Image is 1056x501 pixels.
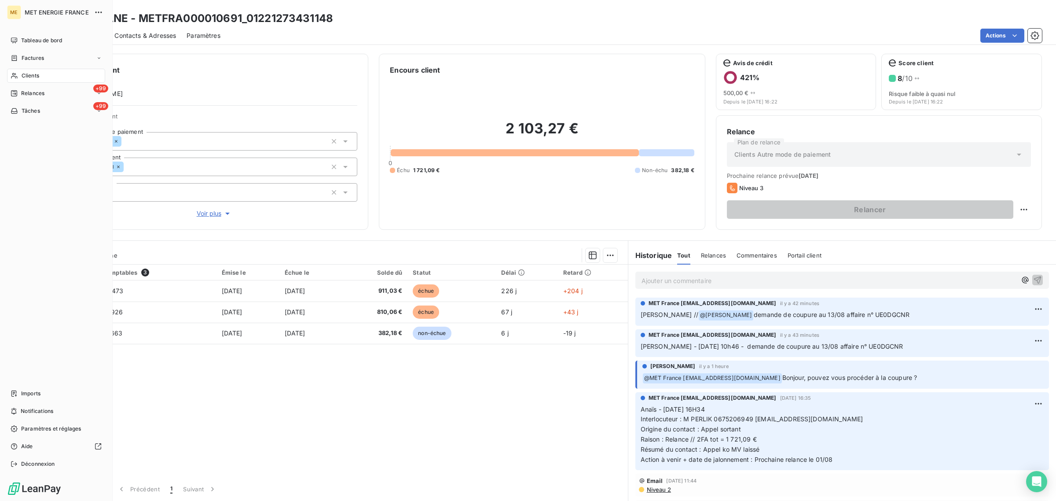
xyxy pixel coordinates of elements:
[93,85,108,92] span: +99
[170,485,172,494] span: 1
[641,343,903,350] span: [PERSON_NAME] - [DATE] 10h46 - demande de coupure au 13/08 affaire n° UE0DGCNR
[641,446,760,453] span: Résumé du contact : Appel ko MV laissé
[641,311,698,318] span: [PERSON_NAME] //
[649,331,777,339] span: MET France [EMAIL_ADDRESS][DOMAIN_NAME]
[643,373,782,383] span: @ MET France [EMAIL_ADDRESS][DOMAIN_NAME]
[699,310,753,320] span: @ [PERSON_NAME]
[780,332,820,338] span: il y a 43 minutes
[7,5,21,19] div: ME
[348,329,403,338] span: 382,18 €
[112,480,165,498] button: Précédent
[628,250,672,261] h6: Historique
[671,166,694,174] span: 382,18 €
[7,439,105,453] a: Aide
[141,269,149,276] span: 3
[21,442,33,450] span: Aide
[734,150,831,159] span: Clients Autre mode de paiement
[1026,471,1047,492] div: Open Intercom Messenger
[650,362,696,370] span: [PERSON_NAME]
[348,269,403,276] div: Solde dû
[563,287,583,295] span: +204 j
[7,104,105,118] a: +99Tâches
[799,172,818,179] span: [DATE]
[889,99,1034,104] span: Depuis le [DATE] 16:22
[780,395,811,401] span: [DATE] 16:35
[389,159,392,166] span: 0
[285,287,305,295] span: [DATE]
[727,200,1013,219] button: Relancer
[222,269,274,276] div: Émise le
[7,33,105,48] a: Tableau de bord
[782,374,917,381] span: Bonjour, pouvez vous procéder à la coupure ?
[898,59,934,66] span: Score client
[222,308,242,316] span: [DATE]
[754,311,909,318] span: demande de coupure au 13/08 affaire n° UE0DGCNR
[7,422,105,436] a: Paramètres et réglages
[723,99,869,104] span: Depuis le [DATE] 16:22
[889,90,1034,97] span: Risque faible à quasi nul
[397,166,410,174] span: Échu
[641,425,741,433] span: Origine du contact : Appel sortant
[7,69,105,83] a: Clients
[727,172,1031,179] span: Prochaine relance prévue
[121,137,128,145] input: Ajouter une valeur
[71,113,357,125] span: Propriétés Client
[390,65,440,75] h6: Encours client
[21,390,40,398] span: Imports
[348,287,403,295] span: 911,03 €
[124,163,131,171] input: Ajouter une valeur
[222,329,242,337] span: [DATE]
[699,364,729,369] span: il y a 1 heure
[83,269,211,276] div: Pièces comptables
[723,89,748,96] span: 500,00 €
[647,477,663,484] span: Email
[701,252,726,259] span: Relances
[727,126,1031,137] h6: Relance
[563,269,623,276] div: Retard
[178,480,222,498] button: Suivant
[197,209,232,218] span: Voir plus
[21,407,53,415] span: Notifications
[21,425,81,433] span: Paramètres et réglages
[413,284,439,298] span: échue
[740,73,760,82] h6: 421 %
[646,486,671,493] span: Niveau 2
[413,269,491,276] div: Statut
[22,54,44,62] span: Factures
[641,415,863,423] span: Interlocuteur : M PERLIK 0675206949 [EMAIL_ADDRESS][DOMAIN_NAME]
[7,86,105,100] a: +99Relances
[641,456,833,463] span: Action à venir + date de jalonnement : Prochaine relance le 01/08
[501,308,512,316] span: 67 j
[666,478,697,483] span: [DATE] 11:44
[71,209,357,218] button: Voir plus
[501,287,517,295] span: 226 j
[22,107,40,115] span: Tâches
[980,29,1024,43] button: Actions
[737,252,777,259] span: Commentaires
[788,252,821,259] span: Portail client
[641,405,705,413] span: Anaïs - [DATE] 16H34
[22,72,39,80] span: Clients
[187,31,220,40] span: Paramètres
[501,269,552,276] div: Délai
[501,329,508,337] span: 6 j
[93,102,108,110] span: +99
[7,387,105,401] a: Imports
[348,308,403,317] span: 810,06 €
[413,166,440,174] span: 1 721,09 €
[642,166,667,174] span: Non-échu
[413,327,451,340] span: non-échue
[898,73,913,84] h6: / 10
[7,482,62,496] img: Logo LeanPay
[390,120,694,146] h2: 2 103,27 €
[739,184,763,192] span: Niveau 3
[649,299,777,307] span: MET France [EMAIL_ADDRESS][DOMAIN_NAME]
[53,65,357,75] h6: Informations client
[21,89,44,97] span: Relances
[25,9,89,16] span: MET ENERGIE FRANCE
[21,37,62,44] span: Tableau de bord
[649,394,777,402] span: MET France [EMAIL_ADDRESS][DOMAIN_NAME]
[7,51,105,65] a: Factures
[641,435,757,443] span: Raison : Relance // 2FA tot = 1 721,09 €
[165,480,178,498] button: 1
